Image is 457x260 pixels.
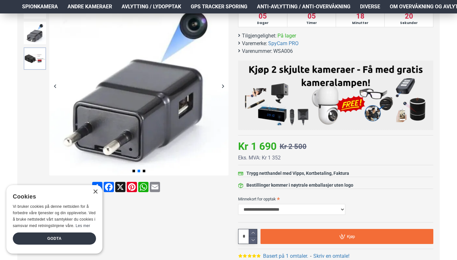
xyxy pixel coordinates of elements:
[13,232,96,245] div: Godta
[103,182,115,192] a: Facebook
[93,190,98,194] div: Close
[347,234,355,239] span: Kjøp
[132,170,135,172] span: Go to slide 1
[257,3,350,11] span: Anti-avlytting / Anti-overvåkning
[313,252,349,260] a: Skriv en omtale!
[191,3,247,11] span: GPS Tracker Sporing
[246,182,353,189] div: Bestillinger kommer i nøytrale emballasjer uten logo
[115,182,126,192] a: X
[337,20,384,25] span: Minutter
[24,47,46,70] img: Trådløst WiFi spionkamera i USB lader - SpyGadgets.no
[280,141,307,152] div: Kr 2 500
[24,22,46,44] img: Trådløst WiFi spionkamera i USB lader - SpyGadgets.no
[238,194,433,204] label: Minnekort for opptak
[242,40,267,47] b: Varemerke:
[49,80,60,92] div: Previous slide
[242,32,277,40] b: Tilgjengelighet:
[76,223,90,228] a: Les mer, opens a new window
[92,182,103,192] a: Share
[13,204,96,228] span: Vi bruker cookies på denne nettsiden for å forbedre våre tjenester og din opplevelse. Ved å bruke...
[149,182,161,192] a: Email
[263,252,308,260] a: Basert på 1 omtaler.
[384,10,433,27] div: 20
[143,170,145,172] span: Go to slide 3
[138,170,140,172] span: Go to slide 2
[268,40,299,47] a: SpyCam PRO
[360,3,380,11] span: Diverse
[122,3,181,11] span: Avlytting / Lydopptak
[238,139,277,154] div: Kr 1 690
[277,32,296,40] span: På lager
[138,182,149,192] a: WhatsApp
[242,47,272,55] b: Varenummer:
[238,10,287,27] div: 05
[126,182,138,192] a: Pinterest
[13,190,92,204] div: Cookies
[310,253,311,259] b: -
[243,64,429,125] img: Kjøp 2 skjulte kameraer – Få med gratis kameralampe!
[273,47,293,55] span: WSA006
[385,20,432,25] span: Sekunder
[22,3,58,11] span: Spionkamera
[288,20,335,25] span: Timer
[217,80,228,92] div: Next slide
[287,10,336,27] div: 05
[239,20,286,25] span: Dager
[336,10,384,27] div: 18
[246,170,349,177] div: Trygg netthandel med Vipps, Kortbetaling, Faktura
[68,3,112,11] span: Andre kameraer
